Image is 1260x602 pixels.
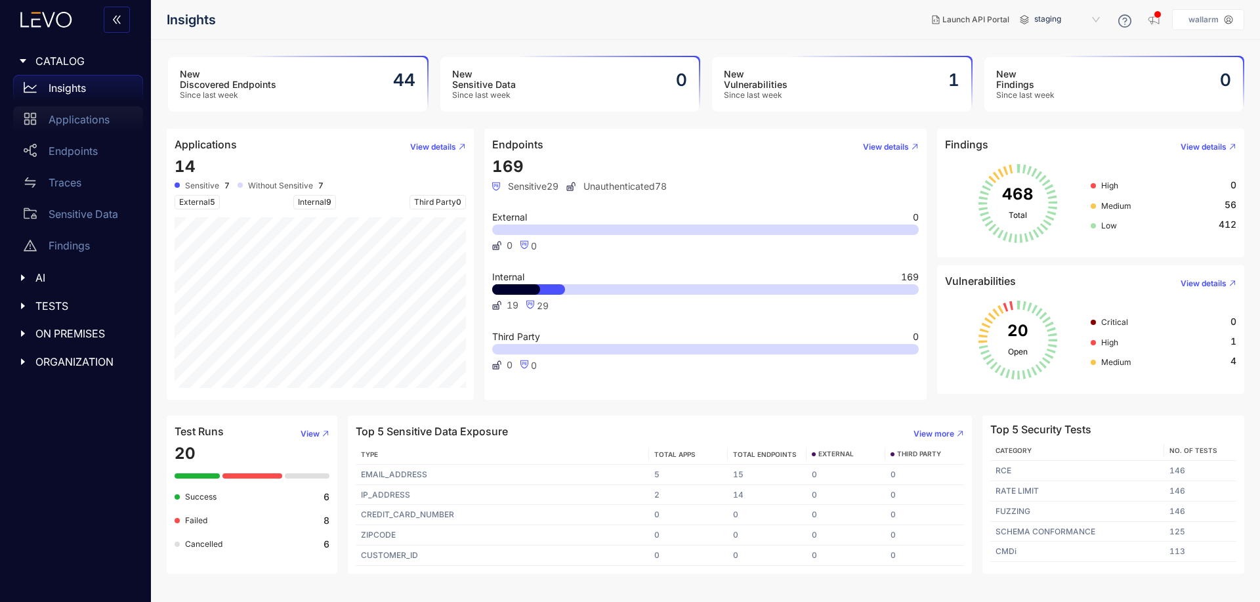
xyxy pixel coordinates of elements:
[224,181,230,190] b: 7
[324,492,329,502] b: 6
[649,505,728,525] td: 0
[728,546,807,566] td: 0
[733,450,797,458] span: TOTAL ENDPOINTS
[1101,181,1118,190] span: High
[49,114,110,125] p: Applications
[852,137,919,158] button: View details
[728,485,807,505] td: 14
[948,70,959,90] h2: 1
[1230,316,1236,327] span: 0
[49,240,90,251] p: Findings
[885,485,964,505] td: 0
[1181,279,1227,288] span: View details
[996,91,1055,100] span: Since last week
[356,425,508,437] h4: Top 5 Sensitive Data Exposure
[537,300,549,311] span: 29
[1188,15,1219,24] p: wallarm
[913,213,919,222] span: 0
[990,502,1164,522] td: FUZZING
[175,139,237,150] h4: Applications
[49,208,118,220] p: Sensitive Data
[903,423,964,444] button: View more
[942,15,1009,24] span: Launch API Portal
[492,213,527,222] span: External
[18,56,28,66] span: caret-right
[990,423,1091,435] h4: Top 5 Security Tests
[185,539,222,549] span: Cancelled
[175,444,196,463] span: 20
[990,542,1164,562] td: CMDi
[35,300,133,312] span: TESTS
[356,505,649,525] td: CREDIT_CARD_NUMBER
[410,142,456,152] span: View details
[49,145,98,157] p: Endpoints
[24,239,37,252] span: warning
[566,181,667,192] span: Unauthenticated 78
[18,301,28,311] span: caret-right
[1170,273,1236,294] button: View details
[1230,180,1236,190] span: 0
[1101,337,1118,347] span: High
[400,137,466,158] button: View details
[1164,481,1236,502] td: 146
[724,91,787,100] span: Since last week
[1164,542,1236,562] td: 113
[885,465,964,485] td: 0
[649,525,728,546] td: 0
[35,328,133,339] span: ON PREMISES
[1101,201,1131,211] span: Medium
[863,142,909,152] span: View details
[1164,522,1236,542] td: 125
[507,300,518,311] span: 19
[885,505,964,525] td: 0
[885,525,964,546] td: 0
[356,485,649,505] td: IP_ADDRESS
[807,546,885,566] td: 0
[18,273,28,282] span: caret-right
[452,91,516,100] span: Since last week
[654,450,696,458] span: TOTAL APPS
[507,360,513,370] span: 0
[8,320,143,347] div: ON PREMISES
[807,505,885,525] td: 0
[24,176,37,189] span: swap
[393,70,415,90] h2: 44
[492,181,558,192] span: Sensitive 29
[324,539,329,549] b: 6
[293,195,336,209] span: Internal
[175,425,224,437] h4: Test Runs
[175,157,196,176] span: 14
[807,465,885,485] td: 0
[676,70,687,90] h2: 0
[290,423,329,444] button: View
[724,69,787,90] h3: New Vulnerabilities
[175,195,220,209] span: External
[13,138,143,169] a: Endpoints
[492,272,524,282] span: Internal
[990,461,1164,481] td: RCE
[452,69,516,90] h3: New Sensitive Data
[913,332,919,341] span: 0
[996,69,1055,90] h3: New Findings
[356,465,649,485] td: EMAIL_ADDRESS
[1230,356,1236,366] span: 4
[13,169,143,201] a: Traces
[492,157,524,176] span: 169
[8,264,143,291] div: AI
[13,232,143,264] a: Findings
[945,275,1016,287] h4: Vulnerabilities
[49,177,81,188] p: Traces
[1034,9,1102,30] span: staging
[1230,336,1236,347] span: 1
[104,7,130,33] button: double-left
[18,357,28,366] span: caret-right
[409,195,466,209] span: Third Party
[185,181,219,190] span: Sensitive
[35,55,133,67] span: CATALOG
[1181,142,1227,152] span: View details
[8,348,143,376] div: ORGANIZATION
[1220,70,1231,90] h2: 0
[531,360,537,371] span: 0
[492,332,540,341] span: Third Party
[1170,137,1236,158] button: View details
